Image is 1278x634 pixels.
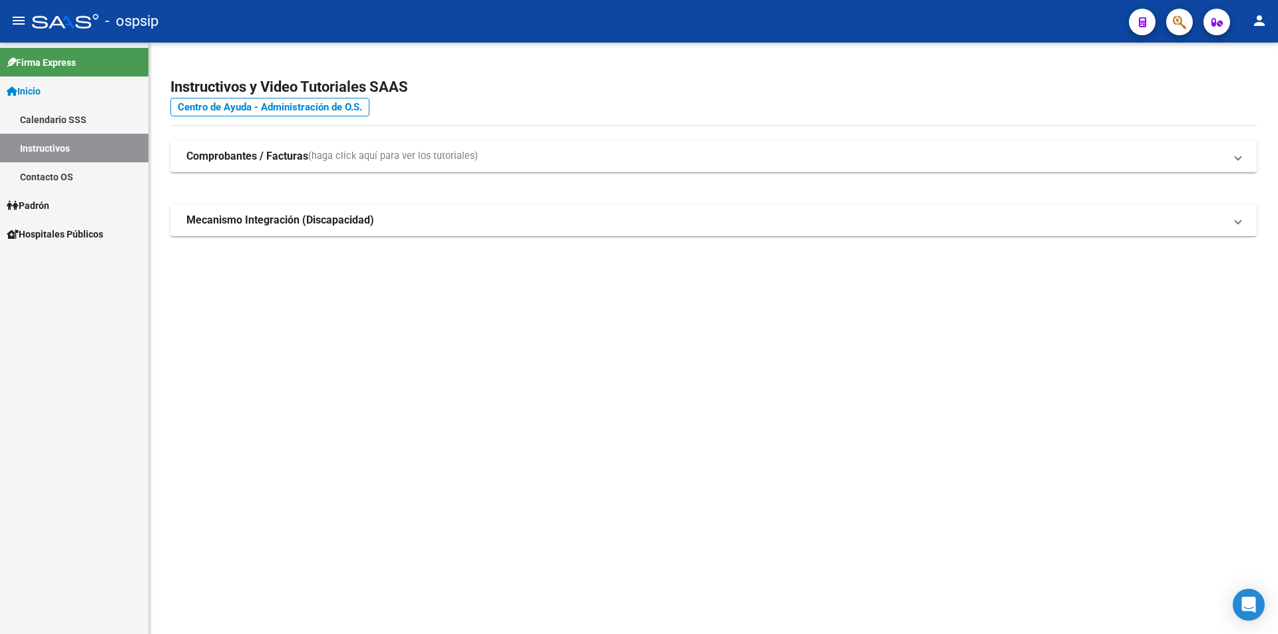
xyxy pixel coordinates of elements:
[186,213,374,228] strong: Mecanismo Integración (Discapacidad)
[170,140,1257,172] mat-expansion-panel-header: Comprobantes / Facturas(haga click aquí para ver los tutoriales)
[170,75,1257,100] h2: Instructivos y Video Tutoriales SAAS
[105,7,158,36] span: - ospsip
[11,13,27,29] mat-icon: menu
[7,198,49,213] span: Padrón
[186,149,308,164] strong: Comprobantes / Facturas
[1233,589,1265,621] div: Open Intercom Messenger
[170,98,369,116] a: Centro de Ayuda - Administración de O.S.
[7,227,103,241] span: Hospitales Públicos
[1251,13,1267,29] mat-icon: person
[7,55,76,70] span: Firma Express
[7,84,41,98] span: Inicio
[170,204,1257,236] mat-expansion-panel-header: Mecanismo Integración (Discapacidad)
[308,149,478,164] span: (haga click aquí para ver los tutoriales)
